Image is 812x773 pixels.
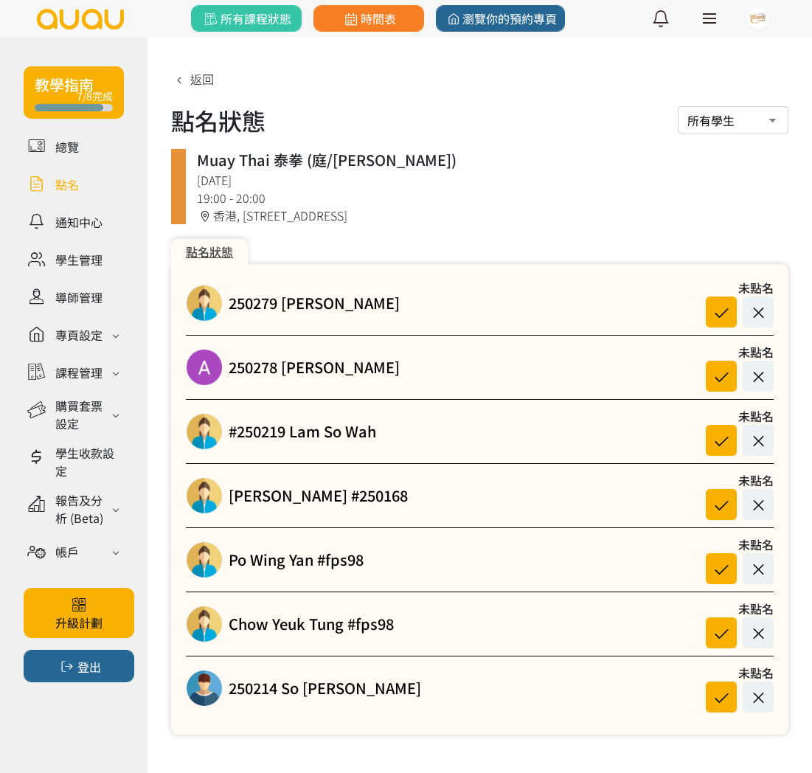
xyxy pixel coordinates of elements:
div: 19:00 - 20:00 [197,189,777,207]
div: 購買套票設定 [55,397,108,432]
a: 250279 [PERSON_NAME] [229,292,400,314]
a: [PERSON_NAME] #250168 [229,485,408,507]
span: 返回 [190,70,214,88]
div: 點名狀態 [171,239,248,264]
div: 未點名 [693,600,774,617]
div: 未點名 [693,343,774,361]
div: 未點名 [693,279,774,297]
a: 所有課程狀態 [191,5,302,32]
div: 課程管理 [55,364,103,381]
a: 250214 So [PERSON_NAME] [229,677,421,699]
a: Po Wing Yan #fps98 [229,549,364,571]
span: 瀏覽你的預約專頁 [444,10,557,27]
div: 未點名 [693,664,774,682]
span: 所有課程狀態 [201,10,291,27]
div: [DATE] [197,171,777,189]
h1: 點名狀態 [171,103,266,138]
button: 登出 [24,650,134,682]
a: 返回 [171,70,214,88]
a: Chow Yeuk Tung #fps98 [229,613,394,635]
span: 時間表 [341,10,395,27]
div: 專頁設定 [55,326,103,344]
div: 未點名 [693,471,774,489]
div: 未點名 [693,535,774,553]
a: 時間表 [313,5,424,32]
div: 帳戶 [55,543,79,561]
div: 未點名 [693,407,774,425]
div: 報告及分析 (Beta) [55,491,108,527]
img: logo.svg [35,9,125,30]
a: 升級計劃 [24,588,134,638]
div: 香港, [STREET_ADDRESS] [197,207,777,224]
div: Muay Thai 泰拳 (庭/[PERSON_NAME]) [197,149,777,171]
a: #250219 Lam So Wah [229,420,376,443]
a: 瀏覽你的預約專頁 [436,5,565,32]
a: 250278 [PERSON_NAME] [229,356,400,378]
